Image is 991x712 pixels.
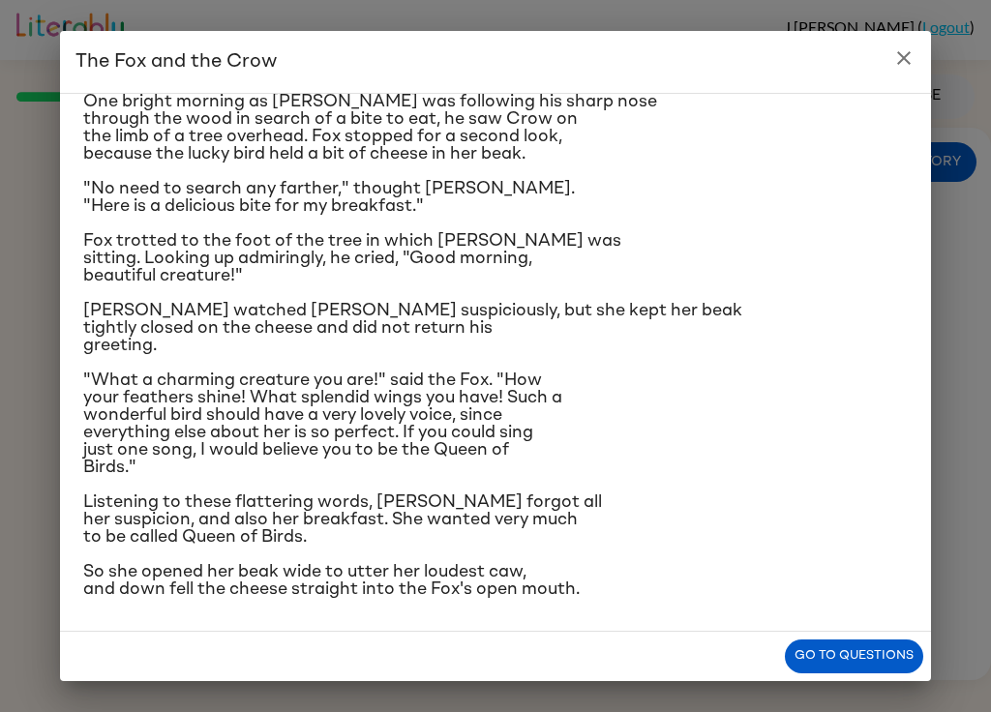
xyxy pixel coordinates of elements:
span: [PERSON_NAME] watched [PERSON_NAME] suspiciously, but she kept her beak tightly closed on the che... [83,302,742,354]
span: Listening to these flattering words, [PERSON_NAME] forgot all her suspicion, and also her breakfa... [83,493,602,546]
span: "No need to search any farther," thought [PERSON_NAME]. "Here is a delicious bite for my breakfast." [83,180,575,215]
span: "What a charming creature you are!" said the Fox. "How your feathers shine! What splendid wings y... [83,371,562,476]
span: So she opened her beak wide to utter her loudest caw, and down fell the cheese straight into the ... [83,563,580,598]
button: close [885,39,923,77]
button: Go to questions [785,639,923,673]
span: Fox trotted to the foot of the tree in which [PERSON_NAME] was sitting. Looking up admiringly, he... [83,232,621,284]
h2: The Fox and the Crow [60,31,931,93]
span: One bright morning as [PERSON_NAME] was following his sharp nose through the wood in search of a ... [83,93,657,163]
